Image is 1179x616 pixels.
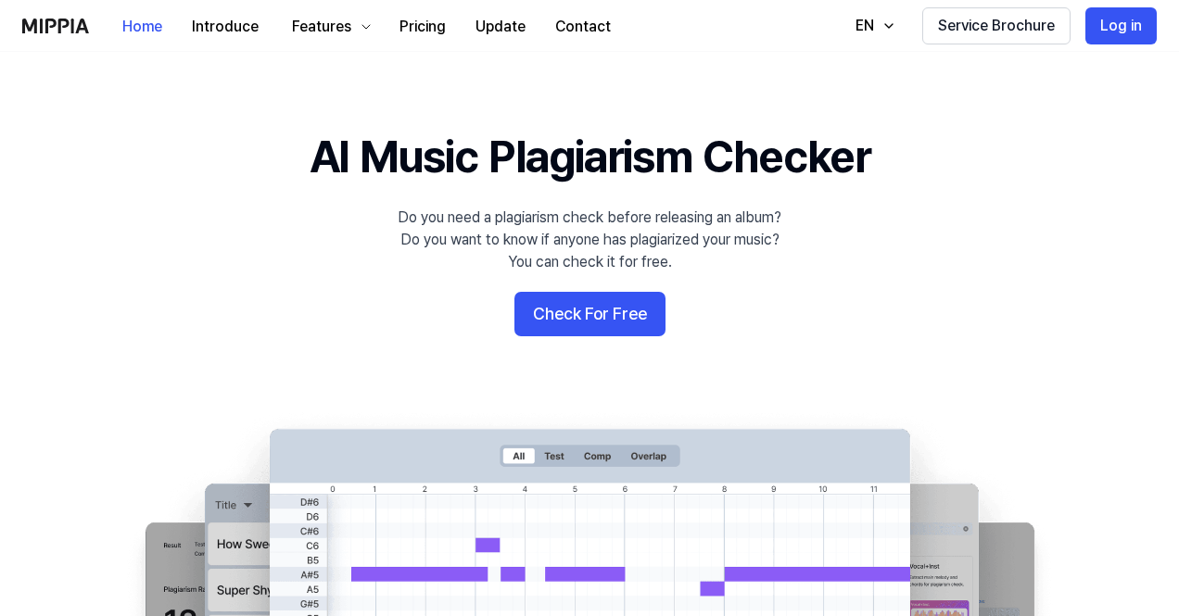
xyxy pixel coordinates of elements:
[108,1,177,52] a: Home
[108,8,177,45] button: Home
[540,8,626,45] button: Contact
[385,8,461,45] button: Pricing
[461,8,540,45] button: Update
[273,8,385,45] button: Features
[177,8,273,45] button: Introduce
[1085,7,1157,44] button: Log in
[461,1,540,52] a: Update
[22,19,89,33] img: logo
[922,7,1071,44] button: Service Brochure
[837,7,907,44] button: EN
[514,292,666,336] button: Check For Free
[852,15,878,37] div: EN
[310,126,870,188] h1: AI Music Plagiarism Checker
[288,16,355,38] div: Features
[398,207,781,273] div: Do you need a plagiarism check before releasing an album? Do you want to know if anyone has plagi...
